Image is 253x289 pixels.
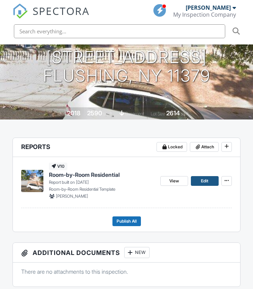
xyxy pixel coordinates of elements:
[87,109,102,117] div: 2590
[173,11,236,18] div: My Inspection Company
[181,111,189,116] span: sq.ft.
[125,111,144,116] span: basement
[103,111,113,116] span: sq. ft.
[43,48,210,85] h1: [STREET_ADDRESS] FLUSHING, NY 11379
[67,109,81,117] div: 2018
[58,111,66,116] span: Built
[124,247,150,258] div: New
[12,9,90,24] a: SPECTORA
[33,3,90,18] span: SPECTORA
[21,268,231,275] p: There are no attachments to this inspection.
[12,3,28,19] img: The Best Home Inspection Software - Spectora
[151,111,165,116] span: Lot Size
[14,24,225,38] input: Search everything...
[13,243,240,263] h3: Additional Documents
[166,109,180,117] div: 2614
[186,4,231,11] div: [PERSON_NAME]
